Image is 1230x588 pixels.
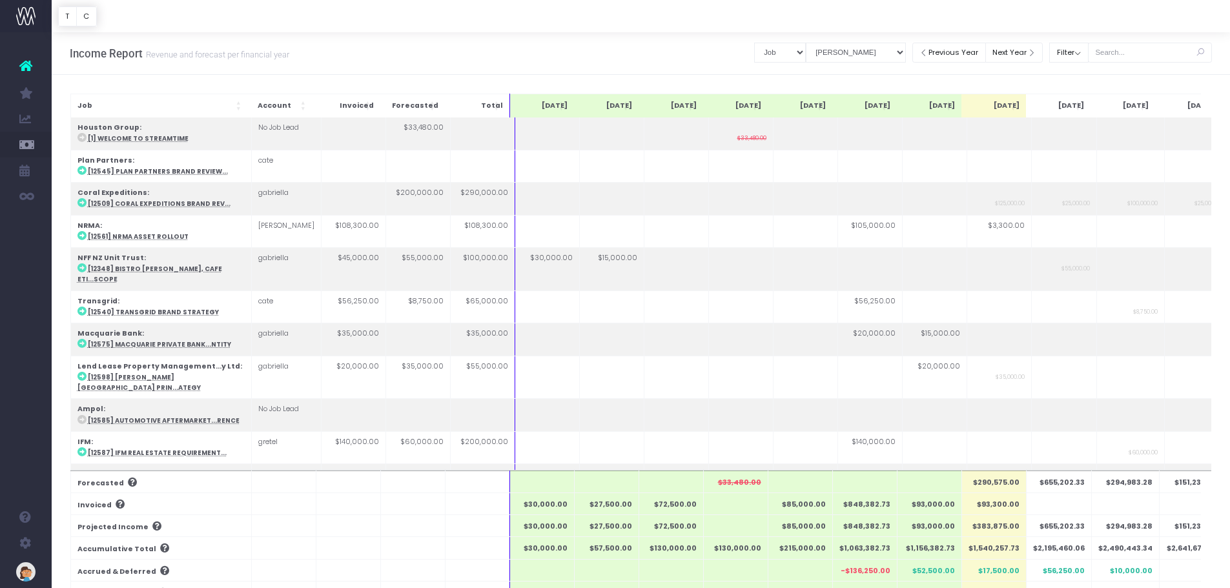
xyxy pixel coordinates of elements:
td: [PERSON_NAME] [251,215,321,247]
th: $93,000.00 [897,492,961,514]
td: $15,000.00 [579,248,644,291]
small: $25,000.00 [1194,198,1222,207]
div: Vertical button group [58,6,97,26]
span: $17,500.00 [978,566,1020,576]
th: Account: Activate to sort [251,94,316,117]
td: $140,000.00 [837,431,902,463]
span: Account [258,101,291,111]
img: images/default_profile_image.png [16,562,36,582]
strong: IFM [77,437,91,447]
span: Accumulative Total [77,544,156,554]
th: Jan 25: Activate to sort [509,94,574,117]
th: $130,000.00 [703,537,768,559]
span: Job [77,101,92,111]
th: $30,000.00 [509,537,574,559]
td: cate [251,150,321,182]
span: Forecasted [392,101,438,111]
td: $15,000.00 [902,323,967,356]
span: $56,250.00 [1043,566,1085,576]
td: : [70,183,251,215]
span: [DATE] [1187,101,1213,111]
td: $105,000.00 [837,215,902,247]
td: No Job Lead [251,117,321,150]
td: $80,000.00 [450,464,515,496]
td: $108,300.00 [450,215,515,247]
span: Forecasted [77,478,124,489]
th: Invoiced: Activate to sort [316,94,380,117]
td: $108,300.00 [321,215,385,247]
th: $655,202.33 [1026,515,1091,537]
th: $72,500.00 [639,515,703,537]
input: Search... [1088,43,1212,63]
td: $20,000.00 [902,356,967,399]
td: : [70,323,251,356]
span: Accrued & Deferred [77,567,156,577]
th: Apr 25: Activate to sort [703,94,768,117]
span: Total [481,101,503,111]
td: gabriella [251,323,321,356]
th: $93,300.00 [961,492,1026,514]
span: Invoiced [340,101,374,111]
td: $20,000.00 [837,323,902,356]
small: $100,000.00 [1127,198,1158,207]
th: $30,000.00 [509,515,574,537]
td: $3,300.00 [967,215,1031,247]
td: $65,000.00 [450,290,515,323]
th: $383,875.00 [961,515,1026,537]
span: [DATE] [542,101,568,111]
th: $1,540,257.73 [961,537,1026,559]
span: [DATE] [1058,101,1084,111]
td: : [70,356,251,399]
td: $35,000.00 [385,356,450,399]
th: $294,983.28 [1091,471,1159,492]
strong: NRMA [77,221,100,230]
span: Invoiced [77,500,112,511]
abbr: [12561] NRMA Asset Rollout [88,232,189,241]
td: $35,000.00 [321,323,385,356]
th: $57,500.00 [574,537,639,559]
td: $35,000.00 [450,323,515,356]
button: Next Year [985,43,1043,63]
td: $80,000.00 [837,464,902,496]
td: $45,000.00 [321,248,385,291]
th: $72,500.00 [639,492,703,514]
th: Aug 25: Activate to sort [961,94,1026,117]
th: $151,233.89 [1159,471,1224,492]
strong: NFF NZ Unit Trust [77,253,144,263]
td: : [70,290,251,323]
th: $848,382.73 [832,492,897,514]
td: $200,000.00 [385,183,450,215]
th: $93,000.00 [897,515,961,537]
span: [DATE] [800,101,826,111]
td: $60,000.00 [385,431,450,463]
th: Jun 25: Activate to sort [832,94,897,117]
th: May 25: Activate to sort [768,94,832,117]
strong: Lend Lease Property Management...y Ltd [77,361,240,371]
th: $151,233.89 [1159,515,1224,537]
td: gabriella [251,248,321,291]
abbr: [12545] Plan Partners Brand Review [88,167,228,176]
td: : [70,150,251,182]
h3: Income Report [70,47,289,60]
td: $200,000.00 [450,431,515,463]
th: $130,000.00 [639,537,703,559]
strong: Macquarie Bank [77,329,142,338]
td: : [70,464,251,496]
td: gabriella [251,183,321,215]
button: Filter [1049,43,1089,63]
button: T [58,6,77,26]
th: Feb 25: Activate to sort [574,94,639,117]
td: $56,250.00 [321,290,385,323]
th: $294,983.28 [1091,515,1159,537]
strong: Houston Group [77,123,139,132]
strong: Transgrid [77,296,118,306]
th: Forecasted: Activate to sort [380,94,445,117]
abbr: [12348] Bistro Saine, Cafe Etiquette, The Henry Scope [77,265,222,283]
td: $80,000.00 [321,464,385,496]
span: [DATE] [735,101,761,111]
strong: Transgrid [77,469,118,479]
td: $55,000.00 [450,356,515,399]
small: $35,000.00 [996,371,1025,381]
td: : [70,117,251,150]
td: No Job Lead [251,399,321,431]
